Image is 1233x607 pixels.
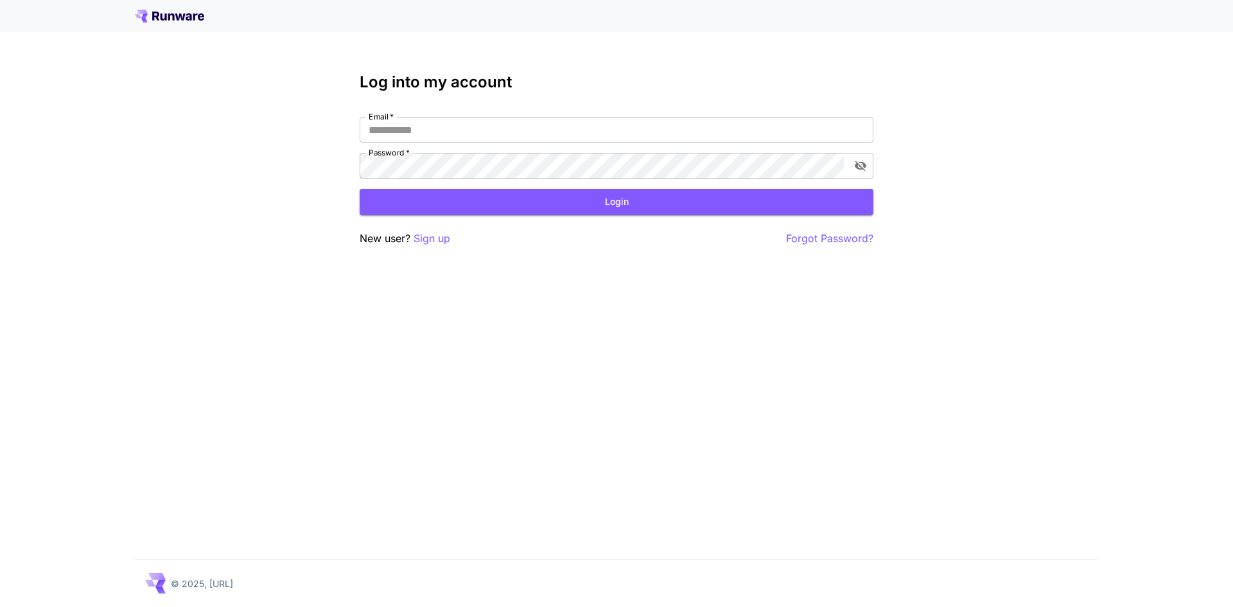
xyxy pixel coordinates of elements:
[414,231,450,247] button: Sign up
[369,111,394,122] label: Email
[369,147,410,158] label: Password
[360,189,873,215] button: Login
[786,231,873,247] button: Forgot Password?
[360,73,873,91] h3: Log into my account
[849,154,872,177] button: toggle password visibility
[171,577,233,590] p: © 2025, [URL]
[360,231,450,247] p: New user?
